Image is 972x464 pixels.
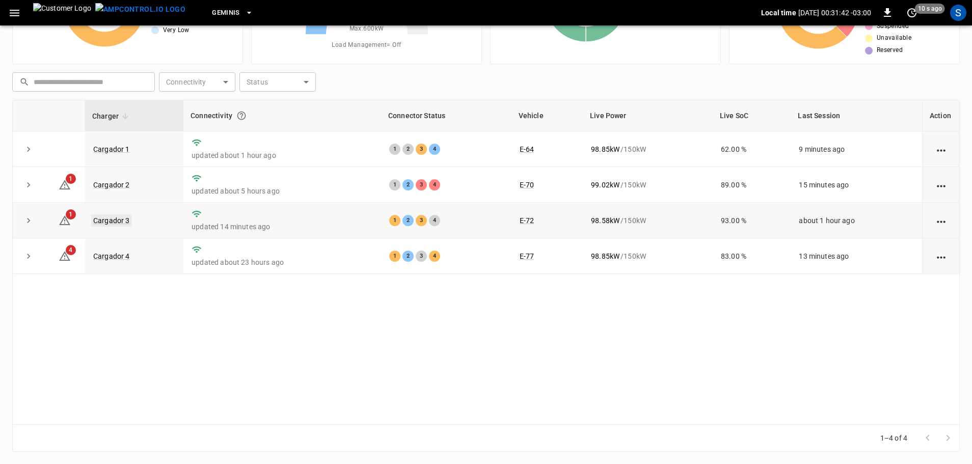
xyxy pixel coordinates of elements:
[904,5,920,21] button: set refresh interval
[520,252,534,260] a: E-77
[591,180,705,190] div: / 150 kW
[713,238,791,274] td: 83.00 %
[591,215,705,226] div: / 150 kW
[208,3,257,23] button: Geminis
[416,179,427,190] div: 3
[791,100,922,131] th: Last Session
[429,251,440,262] div: 4
[21,142,36,157] button: expand row
[591,251,619,261] p: 98.85 kW
[429,144,440,155] div: 4
[33,3,91,22] img: Customer Logo
[935,180,948,190] div: action cell options
[212,7,240,19] span: Geminis
[791,203,922,238] td: about 1 hour ago
[192,186,373,196] p: updated about 5 hours ago
[192,222,373,232] p: updated 14 minutes ago
[402,251,414,262] div: 2
[91,214,132,227] a: Cargador 3
[349,24,384,34] span: Max. 600 kW
[429,179,440,190] div: 4
[66,209,76,220] span: 1
[402,179,414,190] div: 2
[583,100,713,131] th: Live Power
[416,215,427,226] div: 3
[791,167,922,203] td: 15 minutes ago
[877,21,909,32] span: Suspended
[402,144,414,155] div: 2
[93,252,130,260] a: Cargador 4
[713,203,791,238] td: 93.00 %
[381,100,511,131] th: Connector Status
[429,215,440,226] div: 4
[915,4,945,14] span: 10 s ago
[591,180,619,190] p: 99.02 kW
[21,213,36,228] button: expand row
[713,167,791,203] td: 89.00 %
[591,144,619,154] p: 98.85 kW
[59,252,71,260] a: 4
[798,8,871,18] p: [DATE] 00:31:42 -03:00
[332,40,401,50] span: Load Management = Off
[21,177,36,193] button: expand row
[591,251,705,261] div: / 150 kW
[92,110,132,122] span: Charger
[935,215,948,226] div: action cell options
[416,144,427,155] div: 3
[191,106,374,125] div: Connectivity
[877,33,911,43] span: Unavailable
[791,238,922,274] td: 13 minutes ago
[95,3,185,16] img: ampcontrol.io logo
[520,216,534,225] a: E-72
[93,145,130,153] a: Cargador 1
[520,145,534,153] a: E-64
[922,100,959,131] th: Action
[93,181,130,189] a: Cargador 2
[880,433,907,443] p: 1–4 of 4
[389,144,400,155] div: 1
[21,249,36,264] button: expand row
[761,8,796,18] p: Local time
[935,144,948,154] div: action cell options
[713,131,791,167] td: 62.00 %
[511,100,583,131] th: Vehicle
[66,245,76,255] span: 4
[389,215,400,226] div: 1
[389,251,400,262] div: 1
[950,5,966,21] div: profile-icon
[713,100,791,131] th: Live SoC
[402,215,414,226] div: 2
[192,150,373,160] p: updated about 1 hour ago
[935,251,948,261] div: action cell options
[591,144,705,154] div: / 150 kW
[163,25,190,36] span: Very Low
[416,251,427,262] div: 3
[66,174,76,184] span: 1
[791,131,922,167] td: 9 minutes ago
[877,45,903,56] span: Reserved
[192,257,373,267] p: updated about 23 hours ago
[520,181,534,189] a: E-70
[59,216,71,224] a: 1
[59,180,71,188] a: 1
[591,215,619,226] p: 98.58 kW
[389,179,400,190] div: 1
[232,106,251,125] button: Connection between the charger and our software.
